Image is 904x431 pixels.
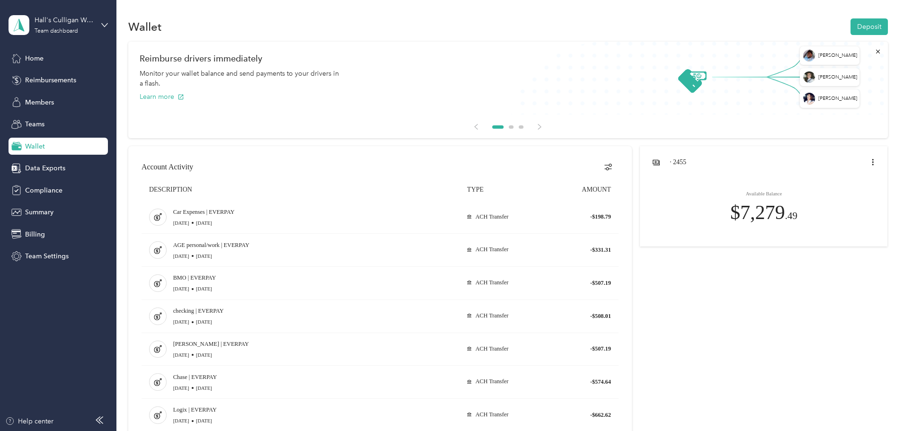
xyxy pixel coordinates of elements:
[25,75,76,85] span: Reimbursements
[140,69,343,88] div: Monitor your wallet balance and send payments to your drivers in a flash.
[140,92,184,102] button: Learn more
[851,378,904,431] iframe: Everlance-gr Chat Button Frame
[35,28,78,34] div: Team dashboard
[5,416,53,426] button: Help center
[25,97,54,107] span: Members
[25,229,45,239] span: Billing
[25,207,53,217] span: Summary
[25,251,69,261] span: Team Settings
[140,53,876,63] h1: Reimburse drivers immediately
[851,18,888,35] button: Deposit
[25,185,62,195] span: Compliance
[128,22,161,32] h1: Wallet
[25,163,65,173] span: Data Exports
[35,15,94,25] div: Hall's Culligan Water
[25,53,44,63] span: Home
[25,119,44,129] span: Teams
[25,141,45,151] span: Wallet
